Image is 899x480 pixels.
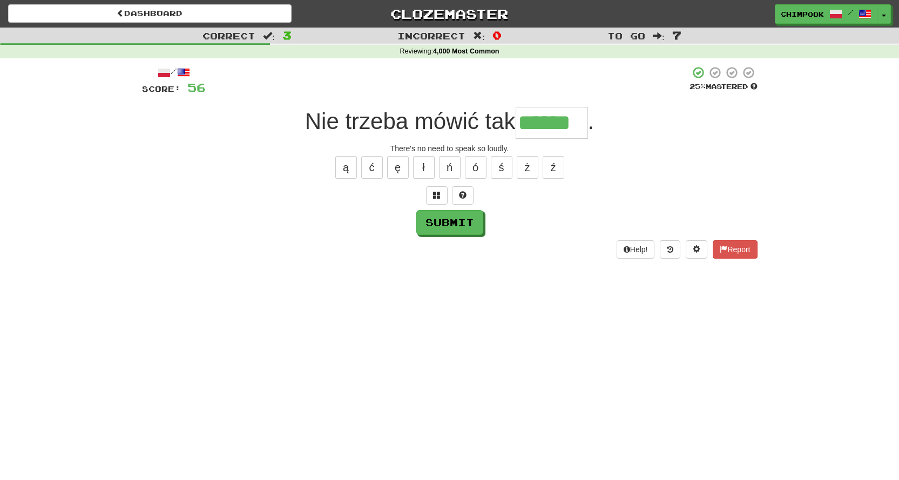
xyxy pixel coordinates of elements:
[848,9,853,16] span: /
[473,31,485,40] span: :
[263,31,275,40] span: :
[588,109,594,134] span: .
[660,240,680,259] button: Round history (alt+y)
[517,156,538,179] button: ż
[439,156,461,179] button: ń
[308,4,591,23] a: Clozemaster
[282,29,292,42] span: 3
[142,84,181,93] span: Score:
[202,30,255,41] span: Correct
[426,186,448,205] button: Switch sentence to multiple choice alt+p
[617,240,655,259] button: Help!
[690,82,758,92] div: Mastered
[433,48,499,55] strong: 4,000 Most Common
[452,186,474,205] button: Single letter hint - you only get 1 per sentence and score half the points! alt+h
[653,31,665,40] span: :
[781,9,824,19] span: chimpook
[335,156,357,179] button: ą
[543,156,564,179] button: ź
[713,240,757,259] button: Report
[413,156,435,179] button: ł
[465,156,486,179] button: ó
[142,66,206,79] div: /
[8,4,292,23] a: Dashboard
[361,156,383,179] button: ć
[672,29,681,42] span: 7
[416,210,483,235] button: Submit
[775,4,877,24] a: chimpook /
[690,82,706,91] span: 25 %
[607,30,645,41] span: To go
[397,30,465,41] span: Incorrect
[187,80,206,94] span: 56
[491,156,512,179] button: ś
[142,143,758,154] div: There's no need to speak so loudly.
[492,29,502,42] span: 0
[305,109,516,134] span: Nie trzeba mówić tak
[387,156,409,179] button: ę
